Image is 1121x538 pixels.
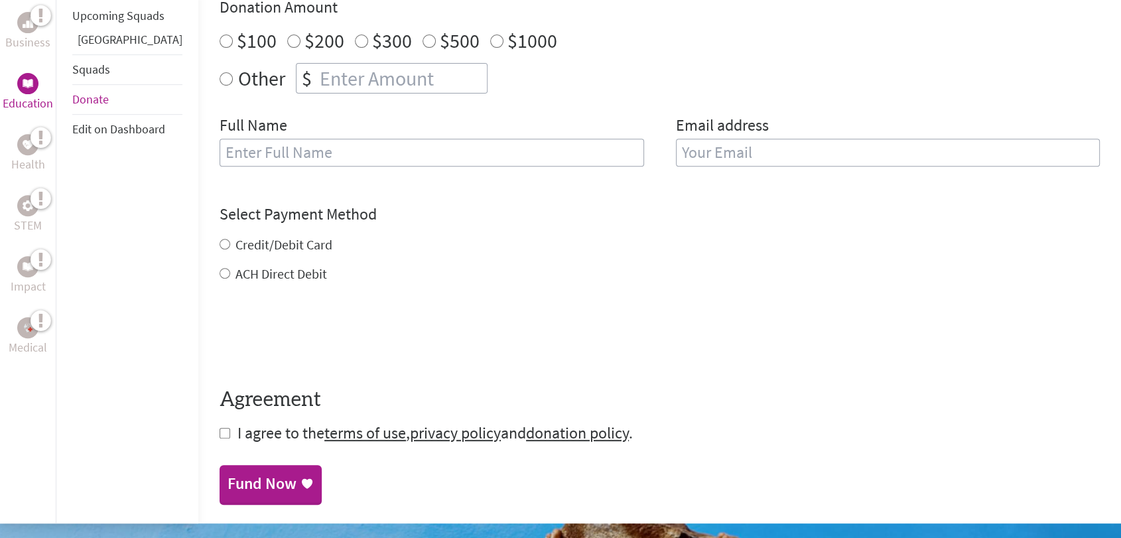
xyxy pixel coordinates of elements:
[72,115,182,144] li: Edit on Dashboard
[235,265,327,282] label: ACH Direct Debit
[14,195,42,235] a: STEMSTEM
[72,85,182,115] li: Donate
[9,338,47,357] p: Medical
[23,79,33,88] img: Education
[317,64,487,93] input: Enter Amount
[23,17,33,28] img: Business
[410,423,501,443] a: privacy policy
[17,317,38,338] div: Medical
[372,28,412,53] label: $300
[17,195,38,216] div: STEM
[11,155,45,174] p: Health
[220,310,421,362] iframe: reCAPTCHA
[17,12,38,33] div: Business
[11,134,45,174] a: HealthHealth
[228,473,297,494] div: Fund Now
[220,115,287,139] label: Full Name
[5,33,50,52] p: Business
[72,121,165,137] a: Edit on Dashboard
[72,8,165,23] a: Upcoming Squads
[23,262,33,271] img: Impact
[17,256,38,277] div: Impact
[3,73,53,113] a: EducationEducation
[297,64,317,93] div: $
[72,92,109,107] a: Donate
[78,32,182,47] a: [GEOGRAPHIC_DATA]
[220,388,1100,412] h4: Agreement
[220,139,644,167] input: Enter Full Name
[17,134,38,155] div: Health
[507,28,557,53] label: $1000
[220,204,1100,225] h4: Select Payment Method
[526,423,629,443] a: donation policy
[11,256,46,296] a: ImpactImpact
[235,236,332,253] label: Credit/Debit Card
[304,28,344,53] label: $200
[237,28,277,53] label: $100
[11,277,46,296] p: Impact
[14,216,42,235] p: STEM
[23,200,33,210] img: STEM
[72,62,110,77] a: Squads
[5,12,50,52] a: BusinessBusiness
[676,115,769,139] label: Email address
[72,31,182,54] li: Belize
[440,28,480,53] label: $500
[676,139,1100,167] input: Your Email
[17,73,38,94] div: Education
[324,423,406,443] a: terms of use
[220,465,322,502] a: Fund Now
[9,317,47,357] a: MedicalMedical
[23,140,33,149] img: Health
[72,1,182,31] li: Upcoming Squads
[238,63,285,94] label: Other
[3,94,53,113] p: Education
[72,54,182,85] li: Squads
[237,423,633,443] span: I agree to the , and .
[23,322,33,333] img: Medical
